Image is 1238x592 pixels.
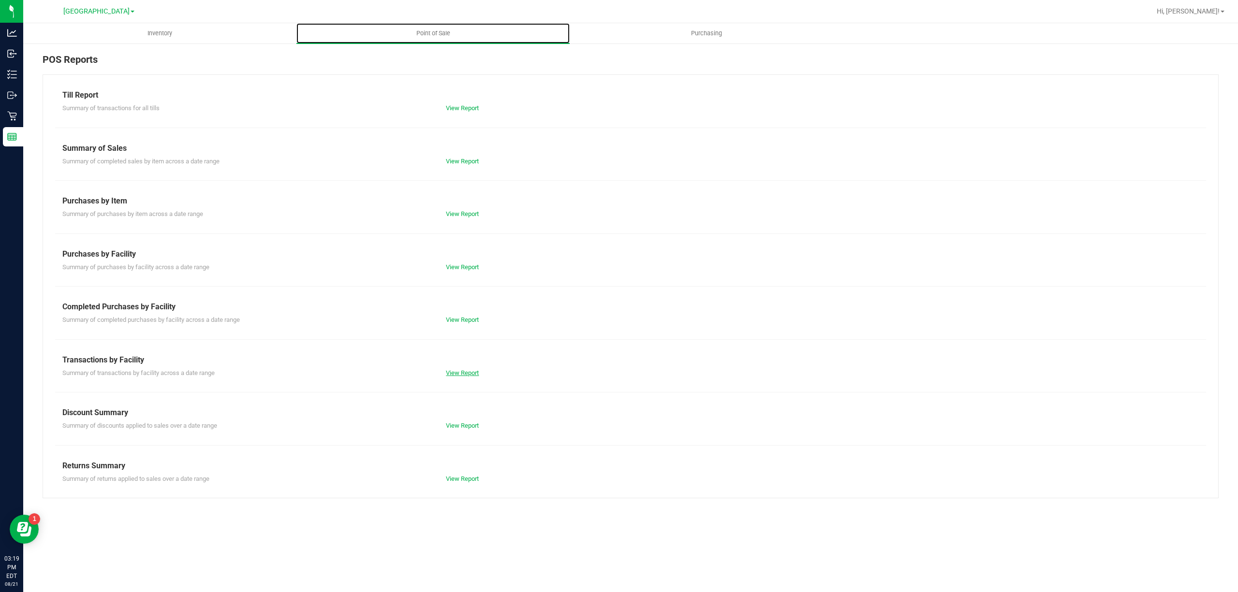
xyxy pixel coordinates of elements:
[134,29,185,38] span: Inventory
[570,23,843,43] a: Purchasing
[678,29,735,38] span: Purchasing
[29,513,40,525] iframe: Resource center unread badge
[62,354,1199,366] div: Transactions by Facility
[62,248,1199,260] div: Purchases by Facility
[62,158,220,165] span: Summary of completed sales by item across a date range
[403,29,463,38] span: Point of Sale
[7,132,17,142] inline-svg: Reports
[446,422,479,429] a: View Report
[62,104,160,112] span: Summary of transactions for all tills
[446,475,479,482] a: View Report
[62,407,1199,419] div: Discount Summary
[10,515,39,544] iframe: Resource center
[4,554,19,580] p: 03:19 PM EDT
[7,111,17,121] inline-svg: Retail
[446,158,479,165] a: View Report
[62,460,1199,472] div: Returns Summary
[446,316,479,323] a: View Report
[446,263,479,271] a: View Report
[63,7,130,15] span: [GEOGRAPHIC_DATA]
[296,23,570,43] a: Point of Sale
[62,89,1199,101] div: Till Report
[7,49,17,58] inline-svg: Inbound
[62,316,240,323] span: Summary of completed purchases by facility across a date range
[62,143,1199,154] div: Summary of Sales
[62,422,217,429] span: Summary of discounts applied to sales over a date range
[62,195,1199,207] div: Purchases by Item
[7,28,17,38] inline-svg: Analytics
[4,580,19,588] p: 08/21
[446,369,479,376] a: View Report
[62,369,215,376] span: Summary of transactions by facility across a date range
[7,90,17,100] inline-svg: Outbound
[62,263,209,271] span: Summary of purchases by facility across a date range
[43,52,1219,74] div: POS Reports
[62,475,209,482] span: Summary of returns applied to sales over a date range
[62,301,1199,313] div: Completed Purchases by Facility
[62,210,203,217] span: Summary of purchases by item across a date range
[7,70,17,79] inline-svg: Inventory
[446,104,479,112] a: View Report
[1157,7,1220,15] span: Hi, [PERSON_NAME]!
[446,210,479,217] a: View Report
[23,23,296,43] a: Inventory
